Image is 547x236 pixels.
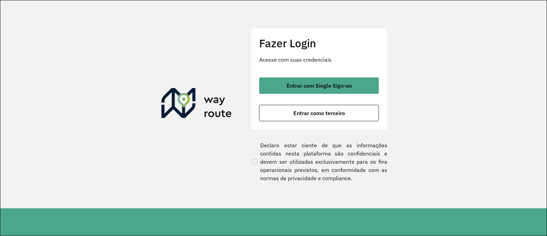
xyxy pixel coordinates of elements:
span: Entrar com Single Sign-on [286,83,352,88]
button: button [259,105,379,121]
button: button [259,77,379,94]
img: Roteirizador AmbevTech [161,88,232,121]
label: Declaro estar ciente de que as informações contidas nesta plataforma são confidenciais e devem se... [251,141,387,182]
p: Acesse com suas credenciais [259,55,379,64]
h2: Fazer Login [259,37,379,50]
span: Entrar como terceiro [293,110,345,116]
